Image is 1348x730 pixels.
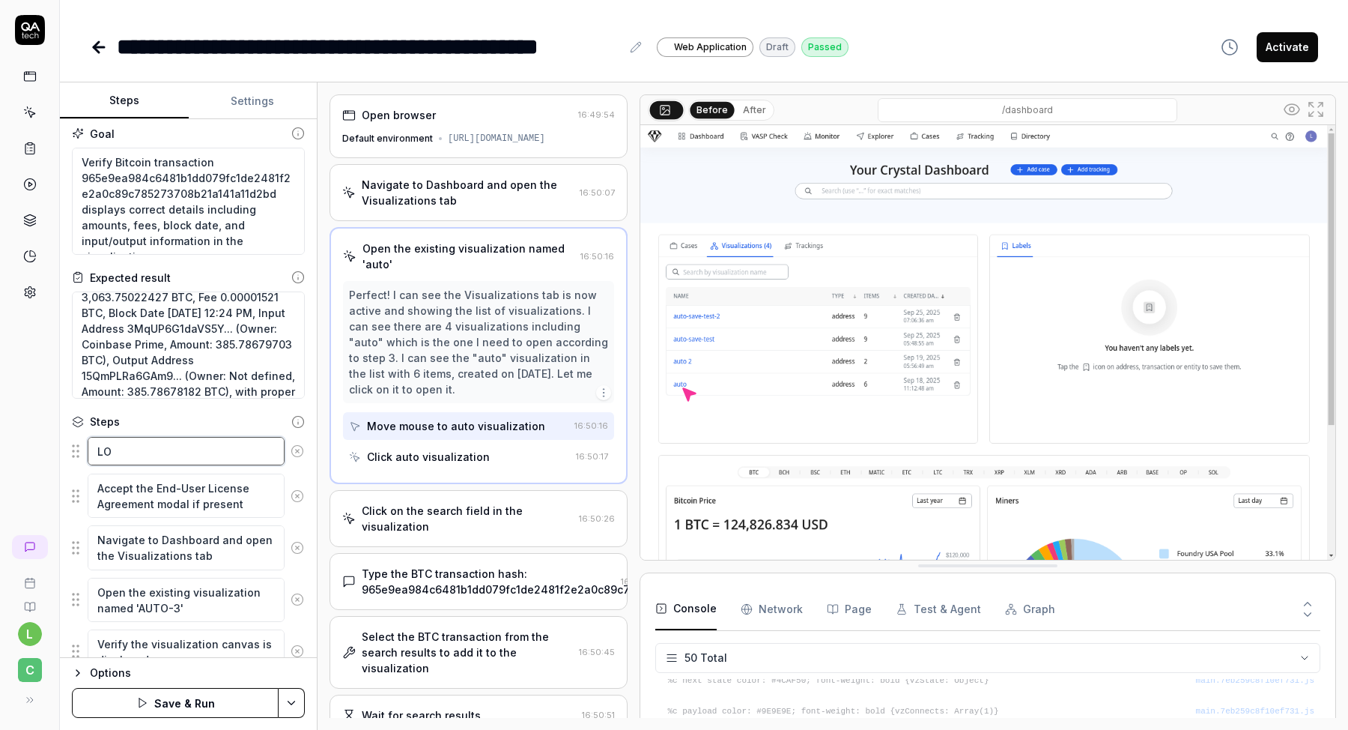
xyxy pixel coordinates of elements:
[72,629,305,675] div: Suggestions
[896,588,981,630] button: Test & Agent
[90,270,171,286] div: Expected result
[90,664,305,682] div: Options
[801,37,848,57] div: Passed
[576,451,608,462] time: 16:50:17
[759,37,795,57] div: Draft
[827,588,872,630] button: Page
[285,585,310,615] button: Remove step
[655,588,717,630] button: Console
[667,705,1314,718] pre: %c payload color: #9E9E9E; font-weight: bold {vzConnects: Array(1)}
[285,481,310,511] button: Remove step
[18,658,42,682] span: C
[349,287,608,397] div: Perfect! I can see the Visualizations tab is now active and showing the list of visualizations. I...
[737,102,772,118] button: After
[574,420,608,431] time: 16:50:16
[1280,97,1304,121] button: Show all interative elements
[60,83,189,119] button: Steps
[579,513,615,524] time: 16:50:26
[72,577,305,623] div: Suggestions
[367,418,545,434] div: Move mouse to auto visualization
[362,708,481,723] div: Wait for search results
[1212,32,1248,62] button: View version history
[640,125,1335,560] img: Screenshot
[6,565,53,589] a: Book a call with us
[1257,32,1318,62] button: Activate
[582,710,615,720] time: 16:50:51
[12,535,48,559] a: New conversation
[343,412,614,440] button: Move mouse to auto visualization16:50:16
[90,414,120,429] div: Steps
[1196,705,1314,718] button: main.7eb259c8f10ef731.js
[342,132,433,145] div: Default environment
[362,241,574,272] div: Open the existing visualization named 'auto'
[1196,675,1314,687] button: main.7eb259c8f10ef731.js
[621,576,656,587] time: 16:50:35
[6,589,53,613] a: Documentation
[343,443,614,471] button: Click auto visualization16:50:17
[580,251,614,262] time: 16:50:16
[72,664,305,682] button: Options
[1304,97,1328,121] button: Open in full screen
[18,622,42,646] button: l
[285,533,310,563] button: Remove step
[362,503,573,534] div: Click on the search field in the visualization
[72,473,305,519] div: Suggestions
[362,629,573,676] div: Select the BTC transaction from the search results to add it to the visualization
[674,40,747,54] span: Web Application
[578,109,615,120] time: 16:49:54
[285,636,310,666] button: Remove step
[90,126,115,142] div: Goal
[741,588,803,630] button: Network
[72,525,305,570] div: Suggestions
[690,101,735,118] button: Before
[667,675,1314,687] pre: %c next state color: #4CAF50; font-weight: bold {VzState: Object}
[189,83,318,119] button: Settings
[72,688,279,718] button: Save & Run
[285,436,310,466] button: Remove step
[1005,588,1055,630] button: Graph
[367,449,490,465] div: Click auto visualization
[657,37,753,57] a: Web Application
[72,435,305,467] div: Suggestions
[6,646,53,685] button: C
[579,647,615,657] time: 16:50:45
[362,566,765,597] div: Type the BTC transaction hash: 965e9ea984c6481b1dd079fc1de2481f2e2a0c89c785273708b21a141a11d2bd
[448,132,545,145] div: [URL][DOMAIN_NAME]
[362,107,436,123] div: Open browser
[580,187,615,198] time: 16:50:07
[362,177,574,208] div: Navigate to Dashboard and open the Visualizations tab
